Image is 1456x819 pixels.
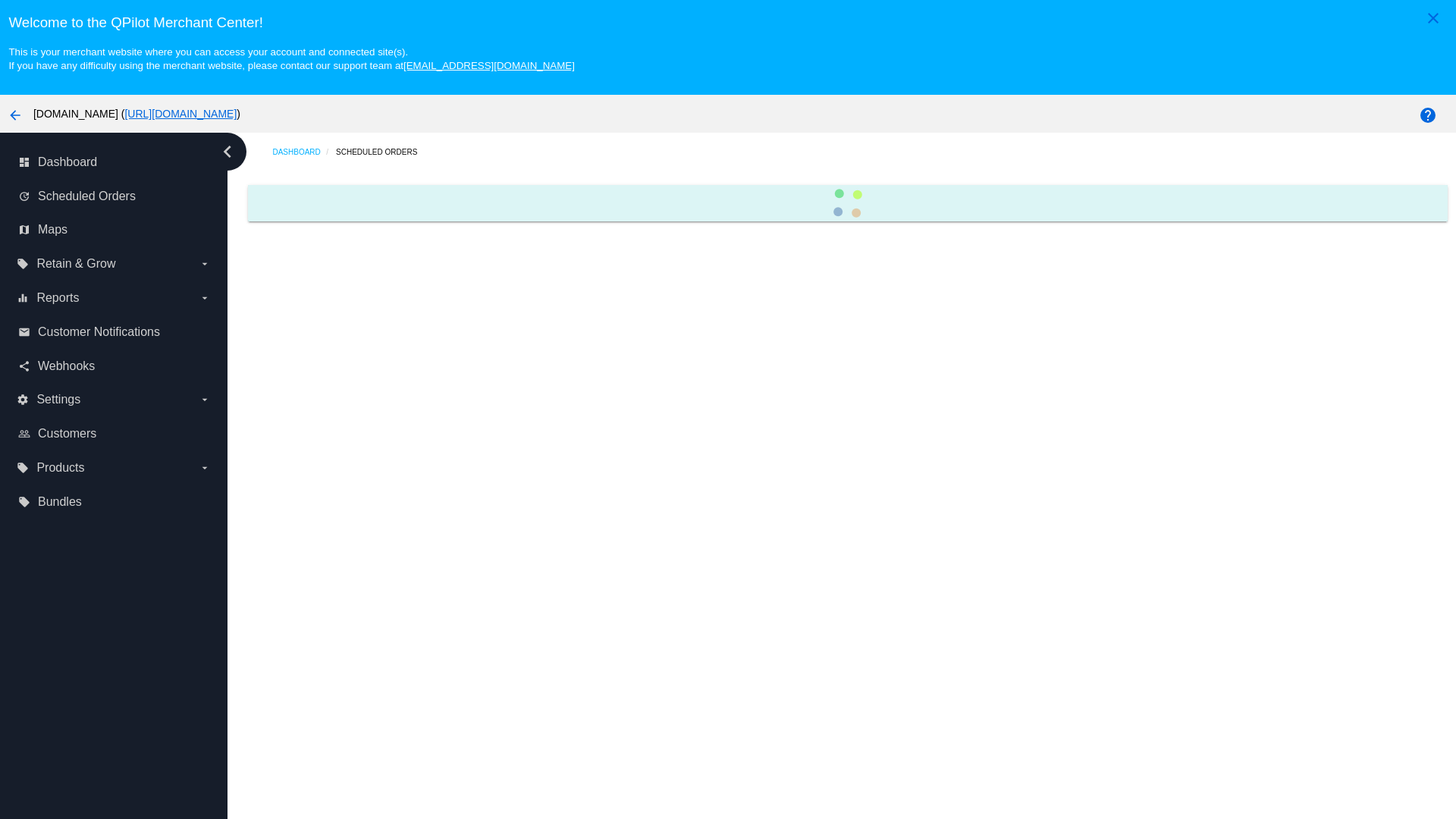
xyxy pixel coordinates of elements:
span: Dashboard [38,155,97,169]
a: people_outline Customers [18,422,211,446]
i: map [18,224,30,236]
i: share [18,360,30,372]
span: Bundles [38,495,82,509]
a: local_offer Bundles [18,490,211,514]
i: local_offer [17,258,29,270]
i: arrow_drop_down [199,258,211,270]
a: [EMAIL_ADDRESS][DOMAIN_NAME] [403,60,575,71]
span: Reports [36,291,79,305]
a: Dashboard [272,140,336,164]
i: people_outline [18,428,30,440]
a: [URL][DOMAIN_NAME] [124,108,237,120]
i: email [18,326,30,338]
span: Retain & Grow [36,257,115,271]
span: Webhooks [38,359,95,373]
i: settings [17,394,29,406]
i: local_offer [18,496,30,508]
i: arrow_drop_down [199,292,211,304]
i: local_offer [17,462,29,474]
mat-icon: help [1419,106,1437,124]
span: Scheduled Orders [38,190,136,203]
span: Customer Notifications [38,325,160,339]
a: update Scheduled Orders [18,184,211,209]
small: This is your merchant website where you can access your account and connected site(s). If you hav... [8,46,574,71]
span: Products [36,461,84,475]
mat-icon: arrow_back [6,106,24,124]
a: map Maps [18,218,211,242]
span: Settings [36,393,80,406]
h3: Welcome to the QPilot Merchant Center! [8,14,1447,31]
a: email Customer Notifications [18,320,211,344]
a: dashboard Dashboard [18,150,211,174]
i: equalizer [17,292,29,304]
span: [DOMAIN_NAME] ( ) [33,108,240,120]
a: share Webhooks [18,354,211,378]
span: Maps [38,223,67,237]
a: Scheduled Orders [336,140,431,164]
i: arrow_drop_down [199,462,211,474]
i: dashboard [18,156,30,168]
i: chevron_left [215,140,240,164]
i: arrow_drop_down [199,394,211,406]
i: update [18,190,30,202]
span: Customers [38,427,96,441]
mat-icon: close [1424,9,1442,27]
